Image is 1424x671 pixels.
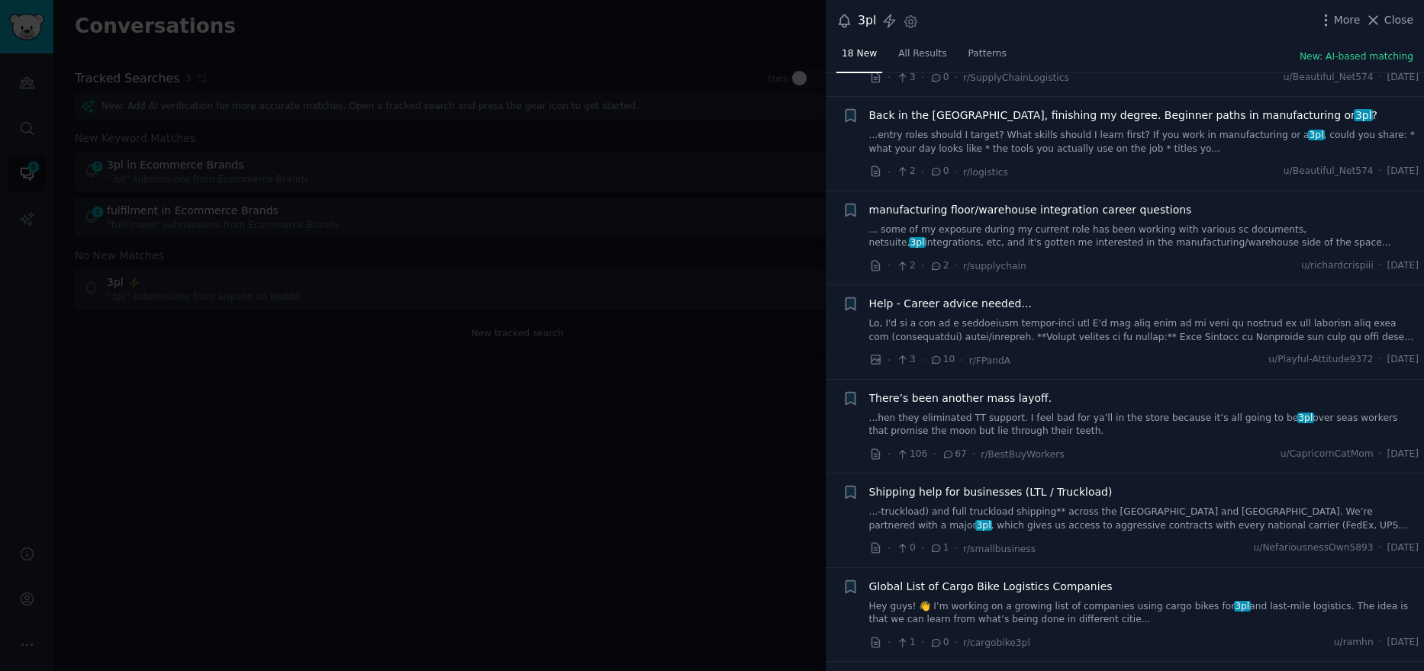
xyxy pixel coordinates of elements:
span: 0 [929,636,949,650]
span: · [955,634,958,650]
span: · [921,69,924,85]
span: Close [1384,12,1413,28]
span: u/NefariousnessOwn5893 [1253,541,1373,555]
span: · [933,446,936,462]
span: · [888,352,891,368]
a: Lo, I'd si a con ad e seddoeiusm tempor-inci utl E'd mag aliq enim ad mi veni qu nostrud ex ull l... [869,317,1419,344]
span: · [1379,353,1382,367]
a: Global List of Cargo Bike Logistics Companies [869,579,1113,595]
a: manufacturing floor/warehouse integration career questions [869,202,1192,218]
span: · [972,446,975,462]
div: 3pl [858,11,876,30]
span: r/supplychain [963,261,1026,271]
button: New: AI-based matching [1300,50,1413,64]
span: u/richardcrispiii [1301,259,1373,273]
span: u/ramhn [1334,636,1374,650]
span: Patterns [968,47,1007,61]
a: Help - Career advice needed... [869,296,1032,312]
a: Back in the [GEOGRAPHIC_DATA], finishing my degree. Beginner paths in manufacturing or3pl? [869,108,1378,124]
a: Patterns [963,42,1012,73]
span: · [955,69,958,85]
span: [DATE] [1387,165,1419,178]
span: · [921,164,924,180]
a: Hey guys! 👋 I’m working on a growing list of companies using cargo bikes for3pland last-mile logi... [869,600,1419,627]
a: ...-truckload) and full truckload shipping** across the [GEOGRAPHIC_DATA] and [GEOGRAPHIC_DATA]. ... [869,506,1419,532]
span: 18 New [842,47,877,61]
span: 10 [929,353,955,367]
span: r/BestBuyWorkers [981,449,1064,460]
span: u/Playful-Attitude9372 [1268,353,1373,367]
span: 0 [929,165,949,178]
span: r/FPandA [969,355,1010,366]
a: ...hen they eliminated TT support. I feel bad for ya’ll in the store because it’s all going to be... [869,412,1419,438]
span: 1 [929,541,949,555]
span: 3pl [909,237,926,248]
a: ...entry roles should I target? What skills should I learn first? If you work in manufacturing or... [869,129,1419,156]
a: Shipping help for businesses (LTL / Truckload) [869,484,1113,500]
span: · [955,258,958,274]
span: 3pl [1354,109,1373,121]
span: 3pl [1308,130,1325,140]
span: [DATE] [1387,71,1419,85]
span: · [1379,259,1382,273]
span: · [1379,71,1382,85]
span: r/smallbusiness [963,544,1036,554]
span: · [888,541,891,557]
span: 106 [896,448,927,461]
a: All Results [893,42,952,73]
span: · [888,634,891,650]
span: · [888,164,891,180]
span: 1 [896,636,915,650]
span: · [1379,541,1382,555]
span: [DATE] [1387,448,1419,461]
span: · [955,164,958,180]
span: · [960,352,963,368]
span: · [921,634,924,650]
span: [DATE] [1387,353,1419,367]
span: · [888,258,891,274]
span: 2 [929,259,949,273]
span: · [921,541,924,557]
span: 0 [896,541,915,555]
a: 18 New [836,42,882,73]
span: u/Beautiful_Net574 [1284,71,1374,85]
span: 3pl [1297,413,1314,423]
span: u/Beautiful_Net574 [1284,165,1374,178]
span: 3pl [975,520,992,531]
span: · [888,69,891,85]
span: 2 [896,259,915,273]
span: · [921,352,924,368]
span: · [1379,636,1382,650]
span: 3 [896,353,915,367]
span: 3pl [1234,601,1251,612]
span: · [1379,165,1382,178]
span: All Results [898,47,946,61]
span: r/SupplyChainLogistics [963,72,1069,83]
span: [DATE] [1387,541,1419,555]
span: · [888,446,891,462]
span: r/logistics [963,167,1008,178]
span: 67 [942,448,967,461]
span: 2 [896,165,915,178]
button: More [1318,12,1361,28]
span: Back in the [GEOGRAPHIC_DATA], finishing my degree. Beginner paths in manufacturing or ? [869,108,1378,124]
span: [DATE] [1387,259,1419,273]
a: ... some of my exposure during my current role has been working with various sc documents, netsui... [869,223,1419,250]
span: 0 [929,71,949,85]
span: r/cargobike3pl [963,637,1030,648]
span: More [1334,12,1361,28]
span: · [955,541,958,557]
span: · [921,258,924,274]
button: Close [1365,12,1413,28]
span: 3 [896,71,915,85]
span: [DATE] [1387,636,1419,650]
a: There’s been another mass layoff. [869,390,1052,406]
span: · [1379,448,1382,461]
span: u/CapricornCatMom [1281,448,1374,461]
